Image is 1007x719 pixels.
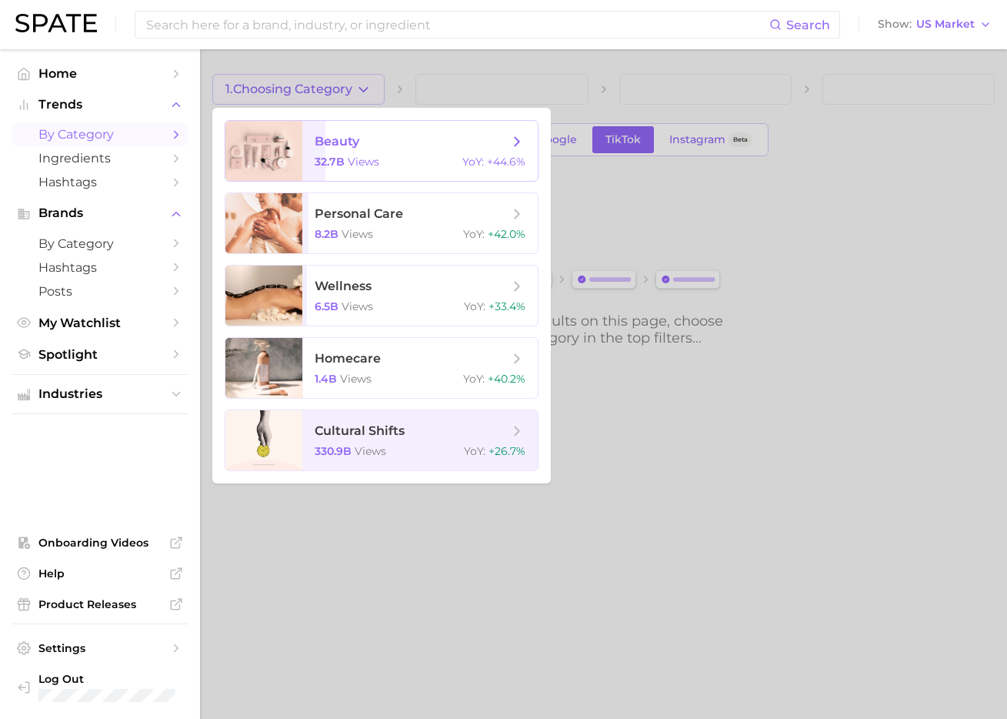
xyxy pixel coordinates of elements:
[38,316,162,330] span: My Watchlist
[342,299,373,313] span: views
[315,279,372,293] span: wellness
[315,155,345,169] span: 32.7b
[315,351,381,366] span: homecare
[315,372,337,386] span: 1.4b
[38,260,162,275] span: Hashtags
[462,155,484,169] span: YoY :
[315,299,338,313] span: 6.5b
[488,227,525,241] span: +42.0%
[12,256,188,279] a: Hashtags
[878,20,912,28] span: Show
[487,155,525,169] span: +44.6%
[464,444,485,458] span: YoY :
[463,227,485,241] span: YoY :
[348,155,379,169] span: views
[38,98,162,112] span: Trends
[315,206,403,221] span: personal care
[38,347,162,362] span: Spotlight
[488,299,525,313] span: +33.4%
[12,637,188,660] a: Settings
[12,146,188,170] a: Ingredients
[12,343,188,366] a: Spotlight
[38,127,162,142] span: by Category
[488,444,525,458] span: +26.7%
[12,562,188,585] a: Help
[38,567,162,580] span: Help
[38,597,162,611] span: Product Releases
[38,206,162,220] span: Brands
[12,202,188,225] button: Brands
[38,151,162,166] span: Ingredients
[212,108,551,483] ul: 1.Choosing Category
[315,423,405,438] span: cultural shifts
[38,175,162,189] span: Hashtags
[12,279,188,303] a: Posts
[340,372,372,386] span: views
[12,122,188,146] a: by Category
[315,227,338,241] span: 8.2b
[38,387,162,401] span: Industries
[12,93,188,116] button: Trends
[15,14,97,32] img: SPATE
[38,536,162,550] span: Onboarding Videos
[12,311,188,335] a: My Watchlist
[786,18,830,32] span: Search
[38,236,162,251] span: by Category
[355,444,386,458] span: views
[464,299,485,313] span: YoY :
[38,66,162,81] span: Home
[12,531,188,554] a: Onboarding Videos
[916,20,975,28] span: US Market
[463,372,485,386] span: YoY :
[38,641,162,655] span: Settings
[145,12,769,38] input: Search here for a brand, industry, or ingredient
[38,284,162,299] span: Posts
[38,672,235,686] span: Log Out
[315,444,352,458] span: 330.9b
[12,62,188,85] a: Home
[12,593,188,616] a: Product Releases
[12,667,188,707] a: Log out. Currently logged in with e-mail jennica_castelar@ap.tataharper.com.
[12,232,188,256] a: by Category
[342,227,373,241] span: views
[12,383,188,406] button: Industries
[874,15,995,35] button: ShowUS Market
[12,170,188,194] a: Hashtags
[488,372,525,386] span: +40.2%
[315,134,359,149] span: beauty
